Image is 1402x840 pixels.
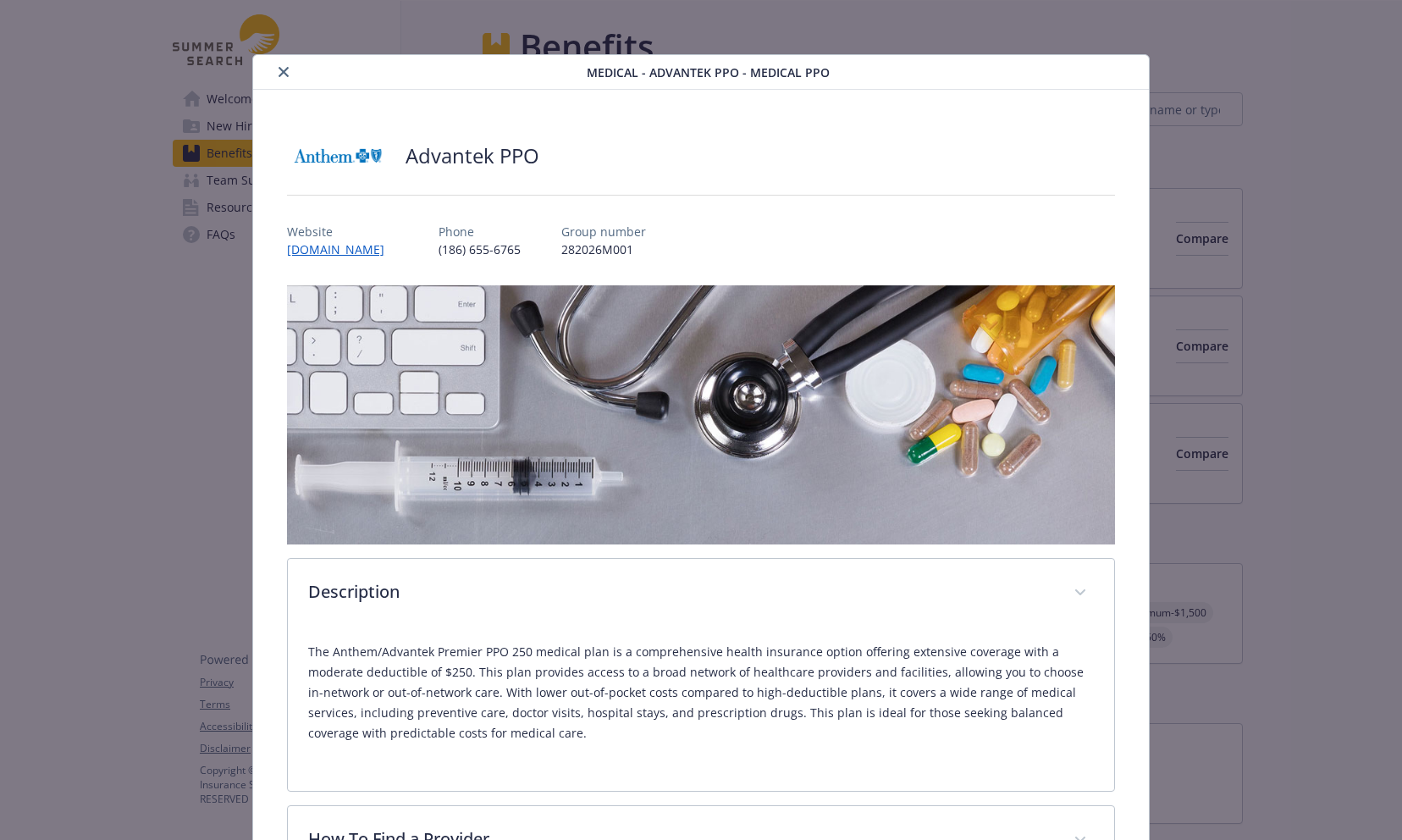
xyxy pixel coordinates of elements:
[406,141,539,170] h2: Advantek PPO
[587,64,830,81] span: Medical - Advantek PPO - Medical PPO
[287,285,1115,544] img: banner
[308,579,1053,605] p: Description
[287,241,398,257] a: [DOMAIN_NAME]
[273,62,294,82] button: close
[288,559,1114,628] div: Description
[561,240,646,258] p: 282026M001
[287,130,389,181] img: Anthem Blue Cross
[439,240,521,258] p: (186) 655-6765
[439,223,521,240] p: Phone
[287,223,398,240] p: Website
[288,628,1114,791] div: Description
[561,223,646,240] p: Group number
[308,642,1094,743] p: The Anthem/Advantek Premier PPO 250 medical plan is a comprehensive health insurance option offer...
